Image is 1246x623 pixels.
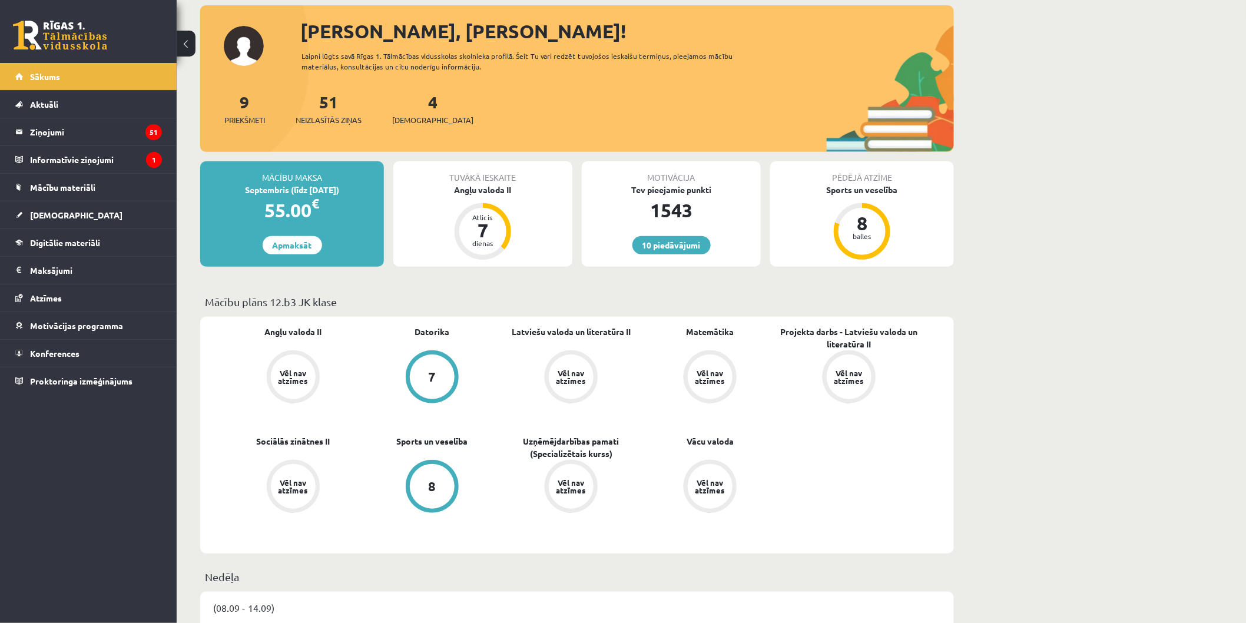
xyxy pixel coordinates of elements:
[582,196,761,224] div: 1543
[15,174,162,201] a: Mācību materiāli
[687,326,734,338] a: Matemātika
[502,435,641,460] a: Uzņēmējdarbības pamati (Specializētais kurss)
[429,480,436,493] div: 8
[465,240,501,247] div: dienas
[301,51,754,72] div: Laipni lūgts savā Rīgas 1. Tālmācības vidusskolas skolnieka profilā. Šeit Tu vari redzēt tuvojošo...
[30,118,162,145] legend: Ziņojumi
[205,569,949,585] p: Nedēļa
[15,312,162,339] a: Motivācijas programma
[15,229,162,256] a: Digitālie materiāli
[582,161,761,184] div: Motivācija
[844,214,880,233] div: 8
[15,257,162,284] a: Maksājumi
[15,340,162,367] a: Konferences
[393,184,572,261] a: Angļu valoda II Atlicis 7 dienas
[30,376,132,386] span: Proktoringa izmēģinājums
[263,236,322,254] a: Apmaksāt
[687,435,734,448] a: Vācu valoda
[15,118,162,145] a: Ziņojumi51
[393,161,572,184] div: Tuvākā ieskaite
[15,367,162,395] a: Proktoringa izmēģinājums
[30,293,62,303] span: Atzīmes
[15,201,162,228] a: [DEMOGRAPHIC_DATA]
[397,435,468,448] a: Sports un veselība
[641,460,780,515] a: Vēl nav atzīmes
[30,237,100,248] span: Digitālie materiāli
[429,370,436,383] div: 7
[844,233,880,240] div: balles
[465,214,501,221] div: Atlicis
[224,91,265,126] a: 9Priekšmeti
[582,184,761,196] div: Tev pieejamie punkti
[200,161,384,184] div: Mācību maksa
[277,369,310,385] div: Vēl nav atzīmes
[392,114,473,126] span: [DEMOGRAPHIC_DATA]
[15,146,162,173] a: Informatīvie ziņojumi1
[224,460,363,515] a: Vēl nav atzīmes
[30,257,162,284] legend: Maksājumi
[15,284,162,311] a: Atzīmes
[205,294,949,310] p: Mācību plāns 12.b3 JK klase
[555,479,588,494] div: Vēl nav atzīmes
[393,184,572,196] div: Angļu valoda II
[833,369,866,385] div: Vēl nav atzīmes
[200,184,384,196] div: Septembris (līdz [DATE])
[502,350,641,406] a: Vēl nav atzīmes
[780,350,919,406] a: Vēl nav atzīmes
[15,63,162,90] a: Sākums
[224,350,363,406] a: Vēl nav atzīmes
[465,221,501,240] div: 7
[30,320,123,331] span: Motivācijas programma
[770,184,954,261] a: Sports un veselība 8 balles
[265,326,322,338] a: Angļu valoda II
[30,146,162,173] legend: Informatīvie ziņojumi
[15,91,162,118] a: Aktuāli
[30,99,58,110] span: Aktuāli
[30,182,95,193] span: Mācību materiāli
[200,196,384,224] div: 55.00
[277,479,310,494] div: Vēl nav atzīmes
[555,369,588,385] div: Vēl nav atzīmes
[300,17,954,45] div: [PERSON_NAME], [PERSON_NAME]!
[502,460,641,515] a: Vēl nav atzīmes
[770,184,954,196] div: Sports un veselība
[780,326,919,350] a: Projekta darbs - Latviešu valoda un literatūra II
[296,91,362,126] a: 51Neizlasītās ziņas
[512,326,631,338] a: Latviešu valoda un literatūra II
[30,210,122,220] span: [DEMOGRAPHIC_DATA]
[694,369,727,385] div: Vēl nav atzīmes
[257,435,330,448] a: Sociālās zinātnes II
[363,460,502,515] a: 8
[13,21,107,50] a: Rīgas 1. Tālmācības vidusskola
[641,350,780,406] a: Vēl nav atzīmes
[363,350,502,406] a: 7
[312,195,320,212] span: €
[30,71,60,82] span: Sākums
[145,124,162,140] i: 51
[146,152,162,168] i: 1
[632,236,711,254] a: 10 piedāvājumi
[30,348,79,359] span: Konferences
[224,114,265,126] span: Priekšmeti
[392,91,473,126] a: 4[DEMOGRAPHIC_DATA]
[415,326,450,338] a: Datorika
[694,479,727,494] div: Vēl nav atzīmes
[296,114,362,126] span: Neizlasītās ziņas
[770,161,954,184] div: Pēdējā atzīme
